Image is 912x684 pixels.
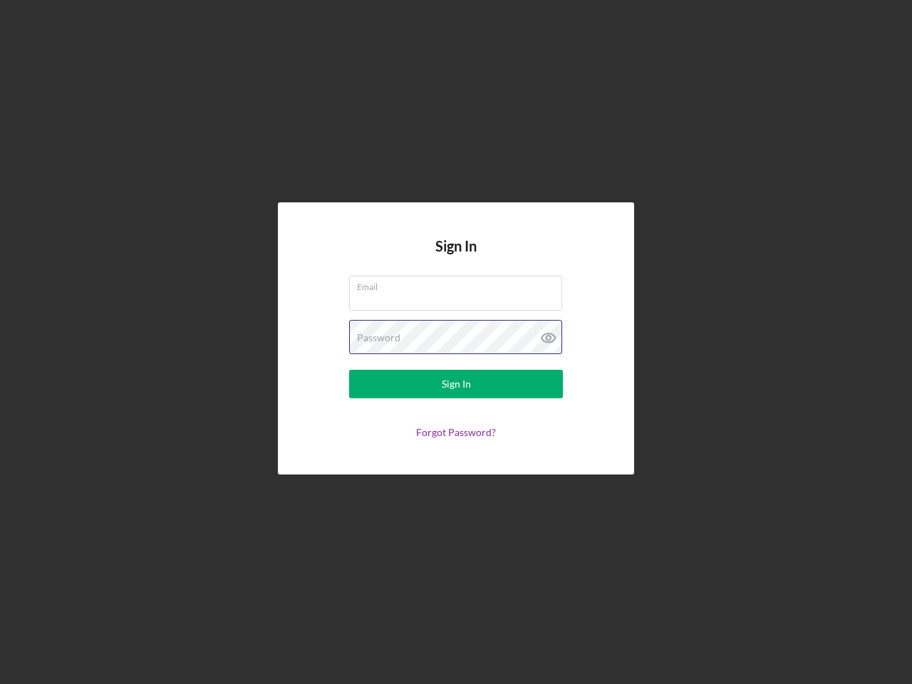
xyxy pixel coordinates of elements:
[416,426,496,438] a: Forgot Password?
[349,370,563,398] button: Sign In
[435,238,477,276] h4: Sign In
[357,332,400,343] label: Password
[357,276,562,292] label: Email
[442,370,471,398] div: Sign In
